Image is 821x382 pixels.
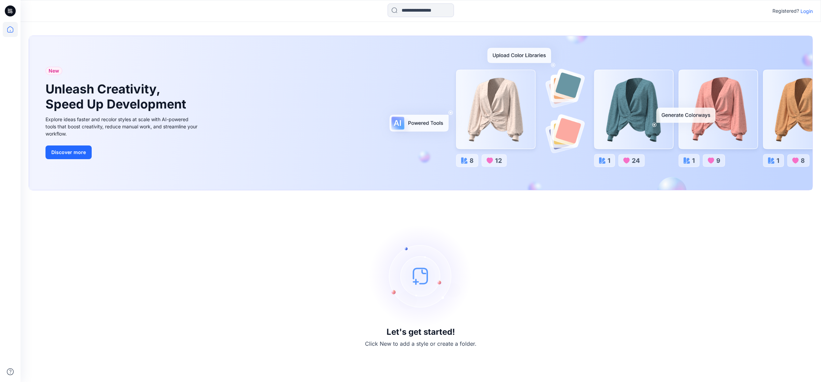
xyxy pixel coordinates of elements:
p: Registered? [772,7,799,15]
img: empty-state-image.svg [369,225,472,327]
div: Explore ideas faster and recolor styles at scale with AI-powered tools that boost creativity, red... [45,116,199,137]
span: New [49,67,59,75]
p: Click New to add a style or create a folder. [365,340,477,348]
p: Login [800,8,813,15]
h3: Let's get started! [387,327,455,337]
a: Discover more [45,145,199,159]
button: Discover more [45,145,92,159]
h1: Unleash Creativity, Speed Up Development [45,82,189,111]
